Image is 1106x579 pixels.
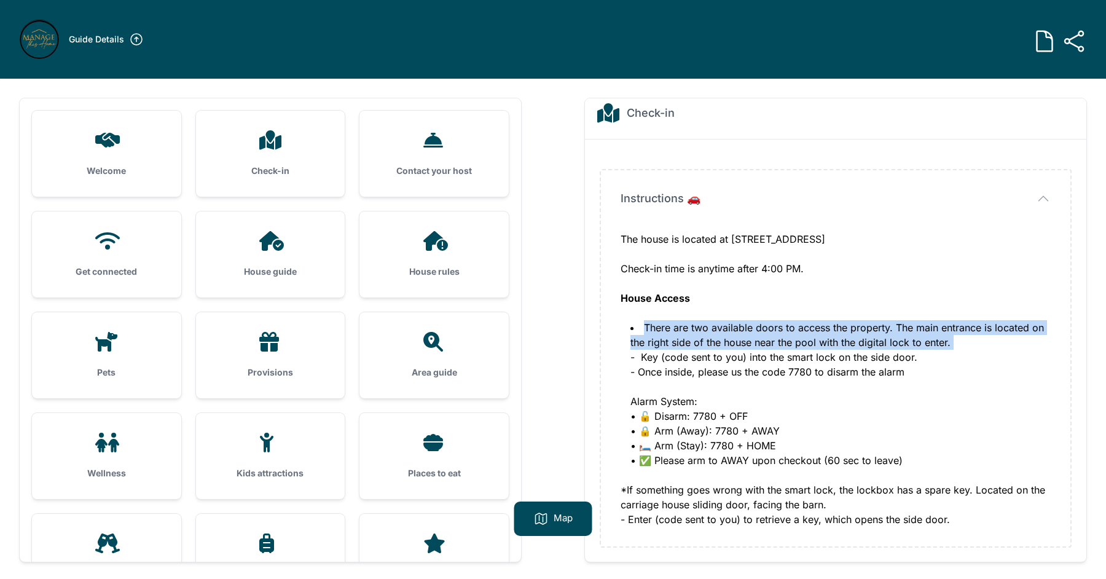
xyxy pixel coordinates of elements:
[359,111,509,197] a: Contact your host
[554,511,573,526] p: Map
[69,33,124,45] h3: Guide Details
[621,292,690,304] strong: House Access
[627,104,675,122] h2: Check-in
[621,232,1051,246] div: The house is located at [STREET_ADDRESS]
[359,413,509,499] a: Places to eat
[196,111,345,197] a: Check-in
[216,366,326,379] h3: Provisions
[196,413,345,499] a: Kids attractions
[196,312,345,398] a: Provisions
[621,190,1051,207] button: Instructions 🚗
[379,165,489,177] h3: Contact your host
[621,246,1051,320] div: Check-in time is anytime after 4:00 PM.
[216,467,326,479] h3: Kids attractions
[52,266,162,278] h3: Get connected
[32,413,181,499] a: Wellness
[32,111,181,197] a: Welcome
[379,366,489,379] h3: Area guide
[359,312,509,398] a: Area guide
[630,320,1051,468] li: There are two available doors to access the property. The main entrance is located on the right s...
[32,312,181,398] a: Pets
[52,165,162,177] h3: Welcome
[379,467,489,479] h3: Places to eat
[216,266,326,278] h3: House guide
[379,266,489,278] h3: House rules
[621,468,1051,527] div: *If something goes wrong with the smart lock, the lockbox has a spare key. Located on the carriag...
[359,211,509,297] a: House rules
[196,211,345,297] a: House guide
[621,190,700,207] span: Instructions 🚗
[52,467,162,479] h3: Wellness
[216,165,326,177] h3: Check-in
[20,20,59,59] img: 9xrb8zdmh9lp8oa3vk2ozchhk71a
[32,211,181,297] a: Get connected
[69,32,144,47] a: Guide Details
[52,366,162,379] h3: Pets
